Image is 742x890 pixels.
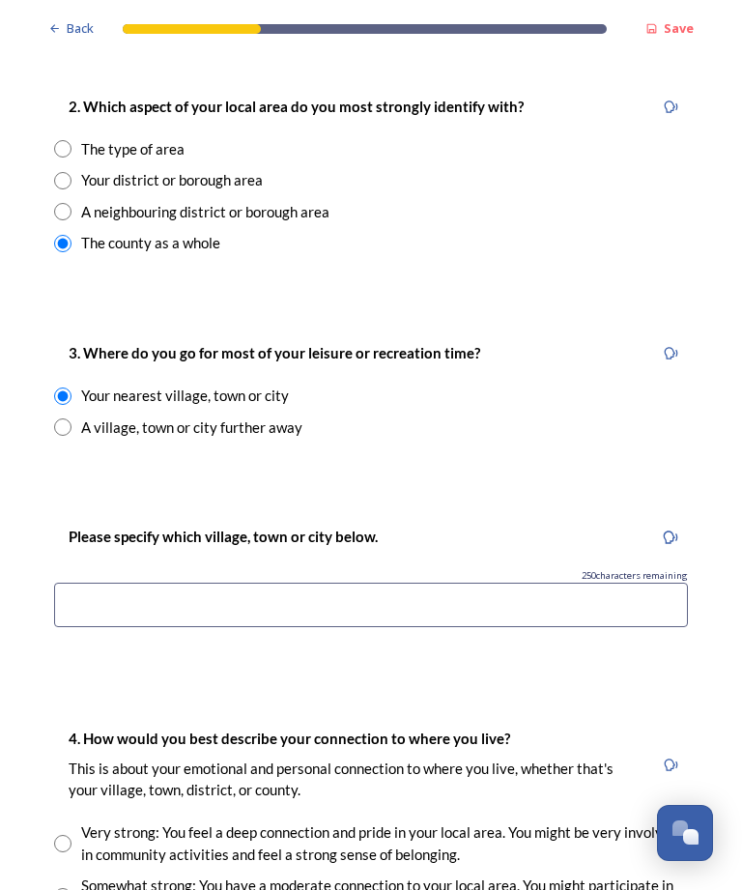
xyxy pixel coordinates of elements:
[69,759,639,800] p: This is about your emotional and personal connection to where you live, whether that's your villa...
[81,138,185,160] div: The type of area
[69,344,480,361] strong: 3. Where do you go for most of your leisure or recreation time?
[81,385,289,407] div: Your nearest village, town or city
[69,98,524,115] strong: 2. Which aspect of your local area do you most strongly identify with?
[81,232,220,254] div: The county as a whole
[582,569,688,583] span: 250 characters remaining
[657,805,713,861] button: Open Chat
[81,416,302,439] div: A village, town or city further away
[664,19,694,37] strong: Save
[81,169,263,191] div: Your district or borough area
[67,19,94,38] span: Back
[69,528,378,545] strong: Please specify which village, town or city below.
[81,201,329,223] div: A neighbouring district or borough area
[69,730,510,747] strong: 4. How would you best describe your connection to where you live?
[81,821,688,865] div: Very strong: You feel a deep connection and pride in your local area. You might be very involved ...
